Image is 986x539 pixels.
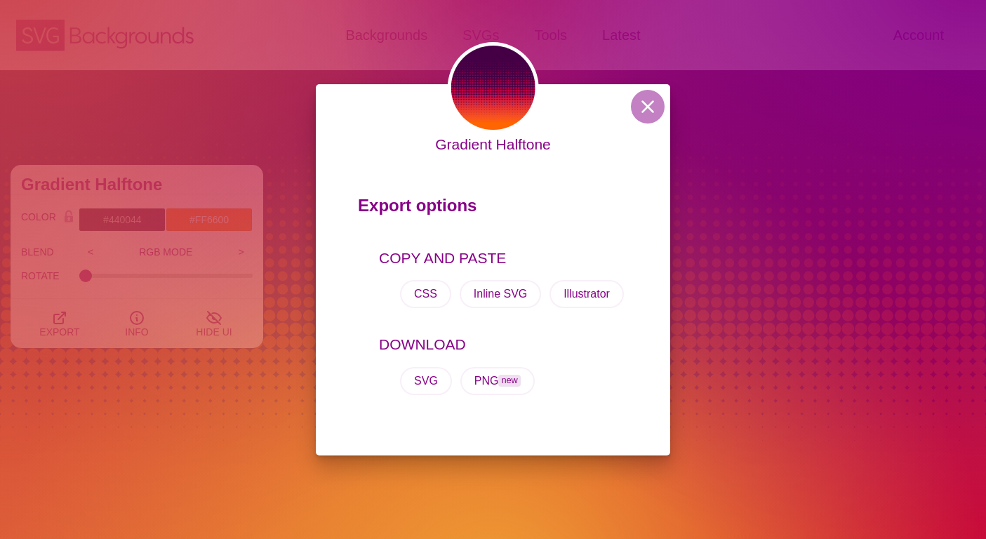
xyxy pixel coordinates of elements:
button: SVG [400,367,452,395]
button: CSS [400,280,451,308]
img: fire orange to red fade into purple halftone pattern [447,42,538,133]
p: Export options [358,189,628,229]
p: Gradient Halftone [435,133,551,156]
button: PNGnew [460,367,535,395]
span: new [498,375,520,387]
p: COPY AND PASTE [379,247,628,269]
button: Illustrator [549,280,624,308]
button: Inline SVG [460,280,541,308]
p: DOWNLOAD [379,333,628,356]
